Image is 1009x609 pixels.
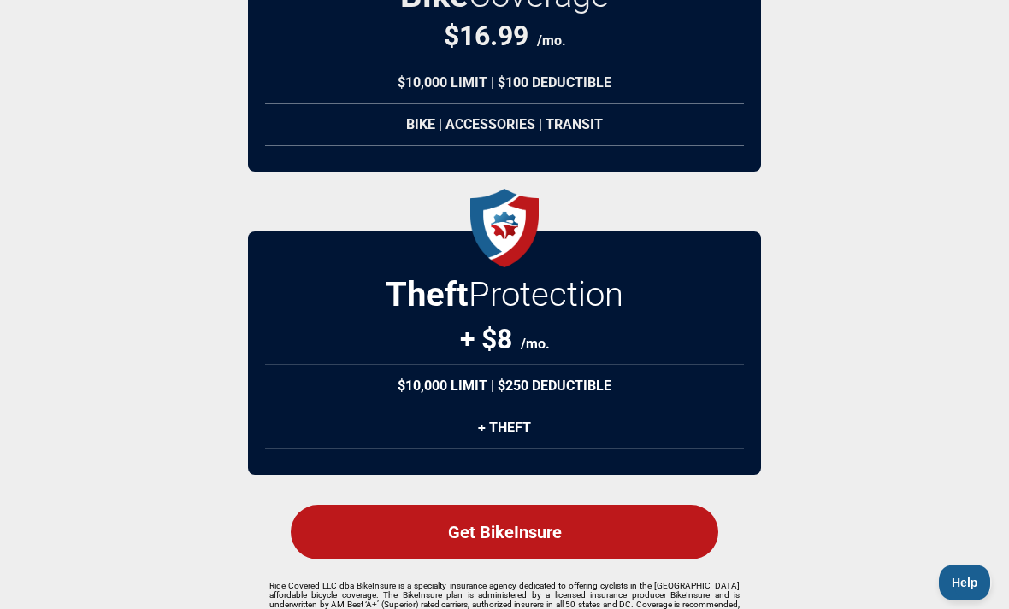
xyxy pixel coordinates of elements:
[444,20,566,52] div: $16.99
[521,336,550,352] span: /mo.
[939,565,992,600] iframe: Toggle Customer Support
[265,61,744,104] div: $10,000 Limit | $100 Deductible
[386,274,469,314] strong: Theft
[386,274,623,314] h2: Protection
[460,323,550,355] div: + $8
[265,364,744,407] div: $10,000 Limit | $250 Deductible
[265,407,744,449] div: + Theft
[537,32,566,49] span: /mo.
[291,505,718,559] div: Get BikeInsure
[265,103,744,146] div: Bike | Accessories | Transit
